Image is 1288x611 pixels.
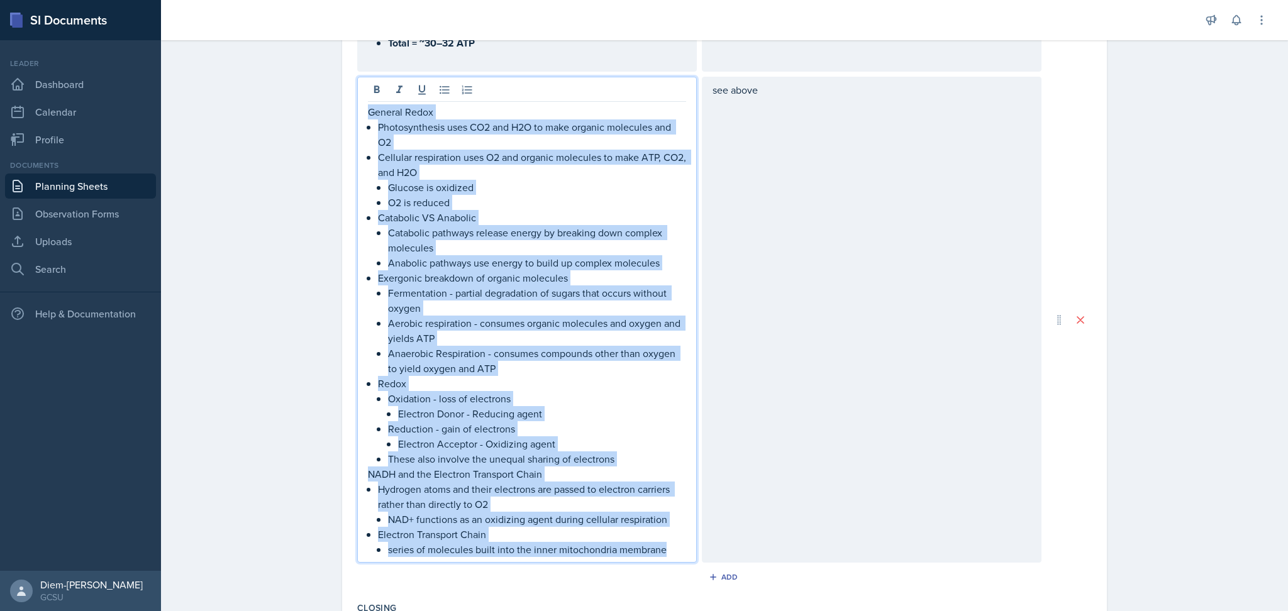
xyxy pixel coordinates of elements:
[388,36,475,50] strong: Total = ~30–32 ATP
[388,180,686,195] p: Glucose is oxidized
[388,391,686,406] p: Oxidation - loss of electrons
[388,346,686,376] p: Anaerobic Respiration - consumes compounds other than oxygen to yield oxygen and ATP
[388,512,686,527] p: NAD+ functions as an oxidizing agent during cellular respiration
[388,421,686,436] p: Reduction - gain of electrons
[378,119,686,150] p: Photosynthesis uses CO2 and H2O to make organic molecules and O2
[388,225,686,255] p: Catabolic pathways release energy by breaking down complex molecules
[368,466,686,482] p: NADH and the Electron Transport Chain
[5,58,156,69] div: Leader
[5,127,156,152] a: Profile
[713,82,1031,97] p: see above
[398,406,686,421] p: Electron Donor - Reducing agent
[5,173,156,199] a: Planning Sheets
[5,301,156,326] div: Help & Documentation
[388,316,686,346] p: Aerobic respiration - consumes organic molecules and oxygen and yields ATP
[398,436,686,451] p: Electron Acceptor - Oxidizing agent
[5,201,156,226] a: Observation Forms
[5,229,156,254] a: Uploads
[368,104,686,119] p: General Redox
[388,451,686,466] p: These also involve the unequal sharing of electrons
[378,527,686,542] p: Electron Transport Chain
[378,376,686,391] p: Redox
[388,542,686,557] p: series of molecules built into the inner mitochondria membrane
[5,160,156,171] div: Documents
[378,482,686,512] p: Hydrogen atoms and their electrons are passed to electron carriers rather than directly to O2
[388,285,686,316] p: Fermentation - partial degradation of sugars that occurs without oxygen
[5,99,156,124] a: Calendar
[378,150,686,180] p: Cellular respiration uses O2 and organic molecules to make ATP, CO2, and H2O
[40,578,143,591] div: Diem-[PERSON_NAME]
[378,210,686,225] p: Catabolic VS Anabolic
[388,195,686,210] p: O2 is reduced
[5,256,156,282] a: Search
[378,270,686,285] p: Exergonic breakdown of organic molecules
[5,72,156,97] a: Dashboard
[704,568,745,586] button: Add
[40,591,143,603] div: GCSU
[388,255,686,270] p: Anabolic pathways use energy to build up complex molecules
[711,572,738,582] div: Add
